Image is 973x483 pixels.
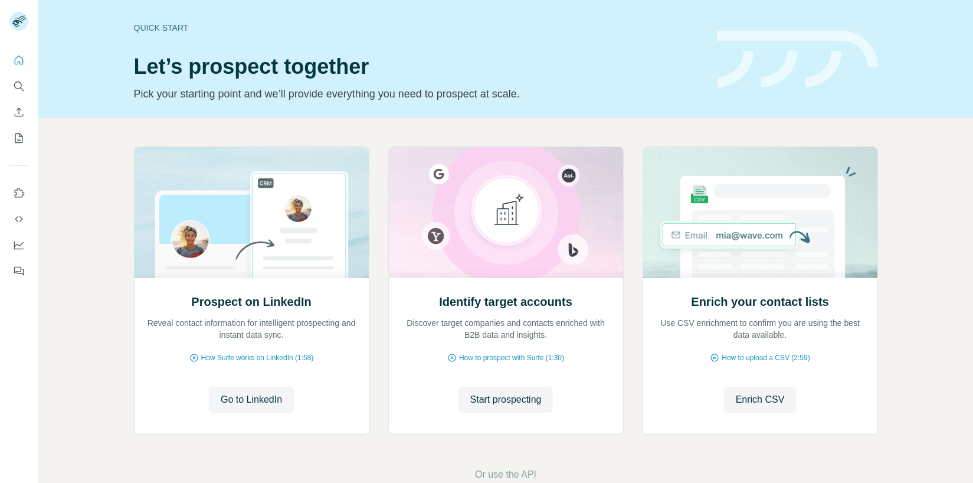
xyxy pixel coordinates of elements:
[9,182,28,204] button: Use Surfe on LinkedIn
[221,393,282,407] span: Go to LinkedIn
[146,317,357,341] p: Reveal contact information for intelligent prospecting and instant data sync.
[475,468,536,482] button: Or use the API
[439,293,572,310] h2: Identify target accounts
[655,317,866,341] p: Use CSV enrichment to confirm you are using the best data available.
[459,353,564,363] span: How to prospect with Surfe (1:30)
[134,55,703,79] h1: Let’s prospect together
[9,50,28,71] button: Quick start
[191,293,311,310] h2: Prospect on LinkedIn
[134,22,703,34] div: Quick start
[134,86,703,102] p: Pick your starting point and we’ll provide everything you need to prospect at scale.
[201,353,314,363] span: How Surfe works on LinkedIn (1:58)
[724,387,797,413] button: Enrich CSV
[209,387,294,413] button: Go to LinkedIn
[643,147,878,278] img: Enrich your contact lists
[458,387,553,413] button: Start prospecting
[9,76,28,97] button: Search
[736,393,785,407] span: Enrich CSV
[691,293,828,310] h2: Enrich your contact lists
[9,234,28,256] button: Dashboard
[9,102,28,123] button: Enrich CSV
[722,353,810,363] span: How to upload a CSV (2:59)
[9,208,28,230] button: Use Surfe API
[9,128,28,149] button: My lists
[717,31,878,88] img: banner
[470,393,542,407] span: Start prospecting
[401,317,611,341] p: Discover target companies and contacts enriched with B2B data and insights.
[9,260,28,282] button: Feedback
[388,147,624,278] img: Identify target accounts
[134,147,369,278] img: Prospect on LinkedIn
